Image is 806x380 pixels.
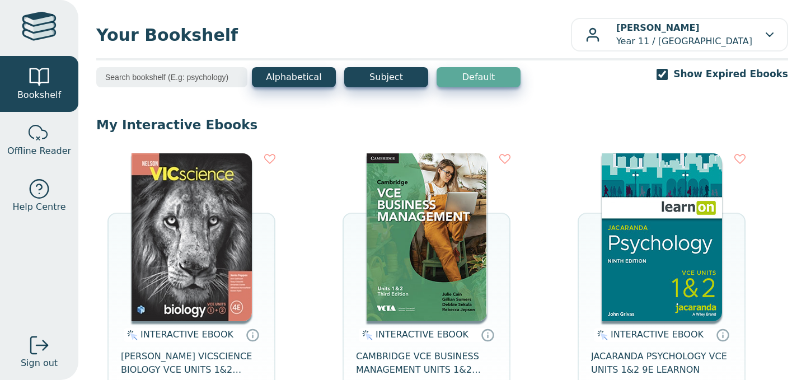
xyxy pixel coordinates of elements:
[376,329,468,340] span: INTERACTIVE EBOOK
[344,67,428,87] button: Subject
[7,144,71,158] span: Offline Reader
[356,350,497,377] span: CAMBRIDGE VCE BUSINESS MANAGEMENT UNITS 1&2 EBOOK 3E
[132,153,252,321] img: 7c05a349-4a9b-eb11-a9a2-0272d098c78b.png
[673,67,788,81] label: Show Expired Ebooks
[12,200,65,214] span: Help Centre
[17,88,61,102] span: Bookshelf
[437,67,521,87] button: Default
[571,18,788,51] button: [PERSON_NAME]Year 11 / [GEOGRAPHIC_DATA]
[616,22,700,33] b: [PERSON_NAME]
[716,328,729,341] a: Interactive eBooks are accessed online via the publisher’s portal. They contain interactive resou...
[252,67,336,87] button: Alphabetical
[21,356,58,370] span: Sign out
[359,329,373,342] img: interactive.svg
[591,350,732,377] span: JACARANDA PSYCHOLOGY VCE UNITS 1&2 9E LEARNON
[367,153,487,321] img: b8d8007b-dd6f-4bf9-953d-f0e29c237006.png
[481,328,494,341] a: Interactive eBooks are accessed online via the publisher’s portal. They contain interactive resou...
[602,153,722,321] img: 5dbb8fc4-eac2-4bdb-8cd5-a7394438c953.jpg
[140,329,233,340] span: INTERACTIVE EBOOK
[616,21,752,48] p: Year 11 / [GEOGRAPHIC_DATA]
[121,350,262,377] span: [PERSON_NAME] VICSCIENCE BIOLOGY VCE UNITS 1&2 STUDENT EBOOK 4E
[96,116,788,133] p: My Interactive Ebooks
[124,329,138,342] img: interactive.svg
[96,67,247,87] input: Search bookshelf (E.g: psychology)
[594,329,608,342] img: interactive.svg
[246,328,259,341] a: Interactive eBooks are accessed online via the publisher’s portal. They contain interactive resou...
[96,22,571,48] span: Your Bookshelf
[611,329,704,340] span: INTERACTIVE EBOOK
